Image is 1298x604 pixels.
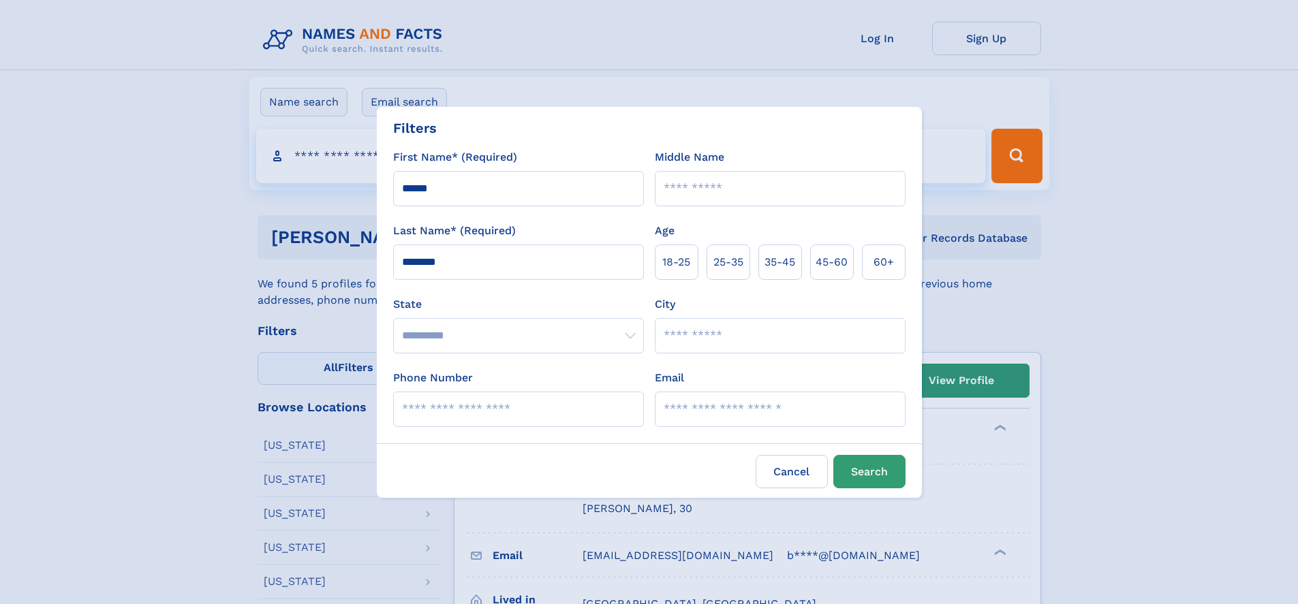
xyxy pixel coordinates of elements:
[816,254,848,270] span: 45‑60
[393,296,644,313] label: State
[393,118,437,138] div: Filters
[713,254,743,270] span: 25‑35
[764,254,795,270] span: 35‑45
[393,149,517,165] label: First Name* (Required)
[655,370,684,386] label: Email
[655,149,724,165] label: Middle Name
[393,370,473,386] label: Phone Number
[833,455,906,488] button: Search
[756,455,828,488] label: Cancel
[655,223,675,239] label: Age
[393,223,516,239] label: Last Name* (Required)
[662,254,690,270] span: 18‑25
[655,296,675,313] label: City
[874,254,894,270] span: 60+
